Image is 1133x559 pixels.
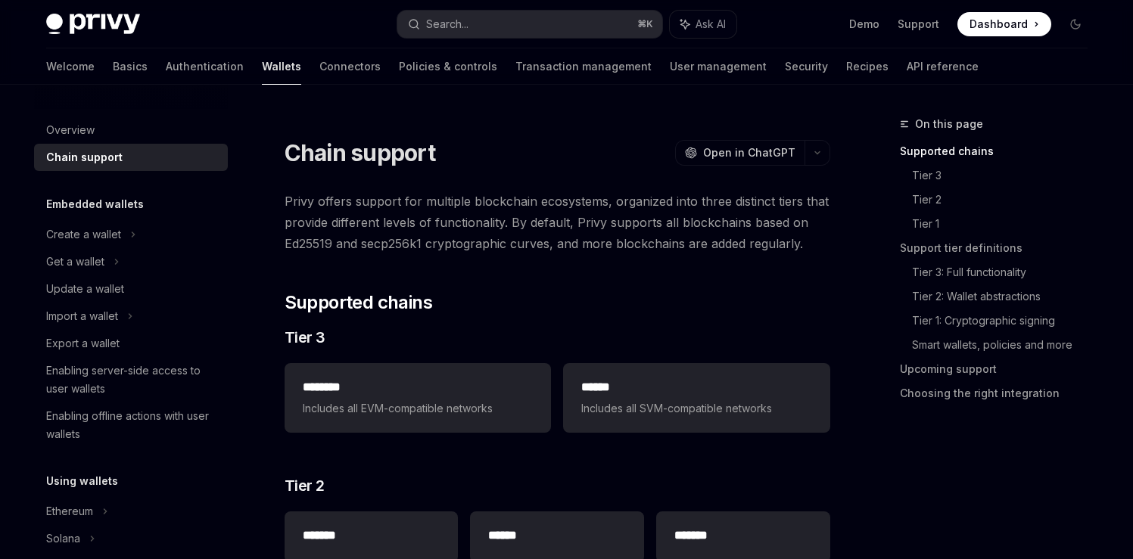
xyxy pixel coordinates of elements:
a: Tier 2 [912,188,1100,212]
span: Tier 3 [285,327,325,348]
span: Dashboard [970,17,1028,32]
a: API reference [907,48,979,85]
a: Authentication [166,48,244,85]
a: Connectors [319,48,381,85]
a: Tier 3: Full functionality [912,260,1100,284]
div: Import a wallet [46,307,118,325]
div: Solana [46,529,80,548]
a: Enabling server-side access to user wallets [34,357,228,402]
span: Privy offers support for multiple blockchain ecosystems, organized into three distinct tiers that... [285,191,830,254]
a: Security [785,48,828,85]
div: Export a wallet [46,334,120,352]
span: On this page [915,115,983,133]
a: Overview [34,116,228,144]
span: Supported chains [285,290,432,315]
a: Support [898,17,939,32]
button: Toggle dark mode [1063,12,1088,36]
img: dark logo [46,14,140,35]
a: Upcoming support [900,357,1100,381]
span: Tier 2 [285,475,325,496]
span: Includes all EVM-compatible networks [303,399,533,418]
a: Demo [849,17,879,32]
a: Policies & controls [399,48,497,85]
div: Get a wallet [46,253,104,271]
div: Chain support [46,148,123,166]
a: **** ***Includes all EVM-compatible networks [285,363,551,433]
a: **** *Includes all SVM-compatible networks [563,363,830,433]
span: Includes all SVM-compatible networks [581,399,811,418]
a: Tier 3 [912,163,1100,188]
a: Export a wallet [34,330,228,357]
div: Enabling server-side access to user wallets [46,362,219,398]
span: ⌘ K [637,18,653,30]
div: Create a wallet [46,225,121,244]
a: Recipes [846,48,889,85]
a: Dashboard [957,12,1051,36]
a: Support tier definitions [900,236,1100,260]
button: Open in ChatGPT [675,140,805,166]
a: Chain support [34,144,228,171]
a: Tier 1: Cryptographic signing [912,309,1100,333]
span: Open in ChatGPT [703,145,795,160]
a: Smart wallets, policies and more [912,333,1100,357]
a: Welcome [46,48,95,85]
div: Update a wallet [46,280,124,298]
h5: Using wallets [46,472,118,490]
h5: Embedded wallets [46,195,144,213]
button: Ask AI [670,11,736,38]
div: Overview [46,121,95,139]
a: Transaction management [515,48,652,85]
a: Tier 2: Wallet abstractions [912,284,1100,309]
a: Basics [113,48,148,85]
a: User management [670,48,767,85]
div: Ethereum [46,502,93,520]
h1: Chain support [285,139,435,166]
button: Search...⌘K [397,11,662,38]
a: Enabling offline actions with user wallets [34,402,228,448]
a: Update a wallet [34,275,228,303]
a: Wallets [262,48,301,85]
span: Ask AI [696,17,726,32]
a: Choosing the right integration [900,381,1100,405]
a: Tier 1 [912,212,1100,236]
a: Supported chains [900,139,1100,163]
div: Enabling offline actions with user wallets [46,407,219,443]
div: Search... [426,15,468,33]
